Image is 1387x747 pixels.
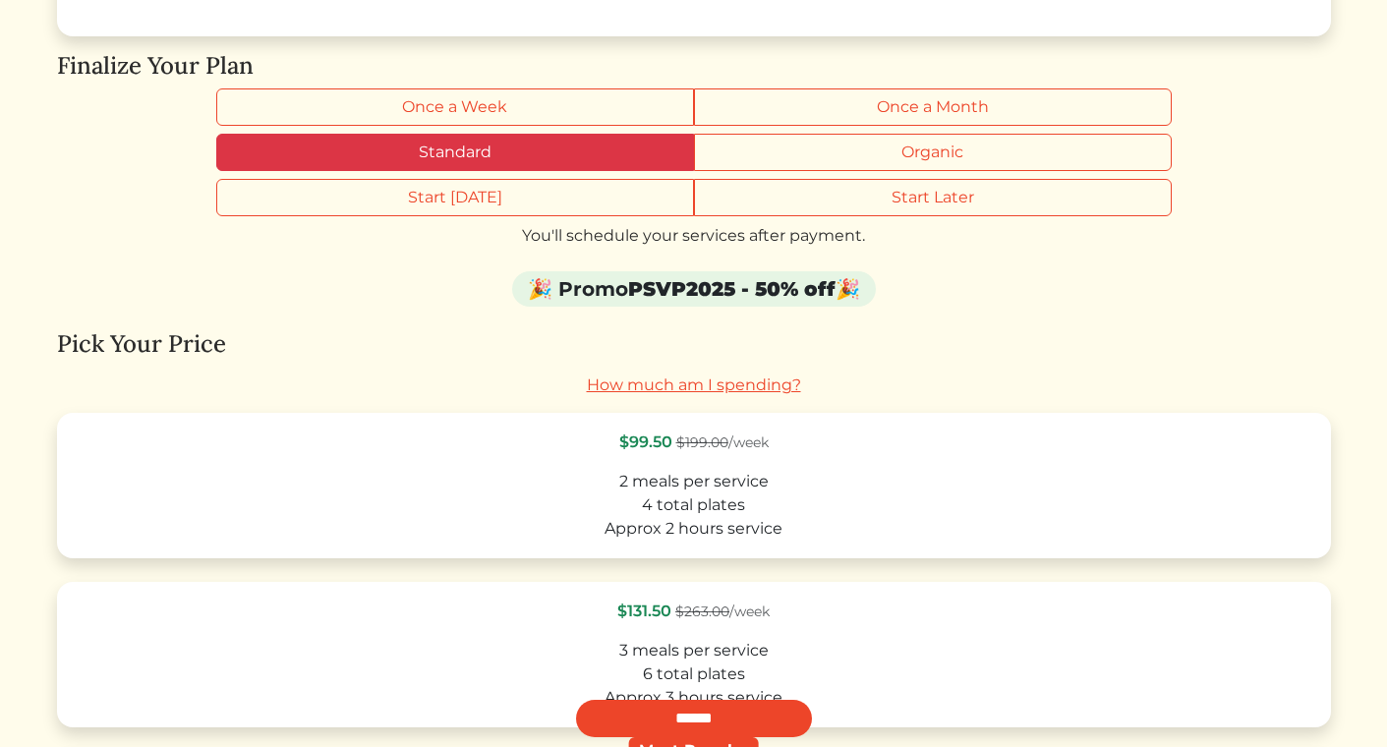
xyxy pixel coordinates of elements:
[587,375,801,394] a: How much am I spending?
[216,134,1172,171] div: Grocery type
[694,88,1172,126] label: Once a Month
[75,493,1313,517] div: 4 total plates
[57,224,1331,248] div: You'll schedule your services after payment.
[75,662,1313,686] div: 6 total plates
[619,432,672,451] span: $99.50
[512,271,876,307] div: 🎉 Promo 🎉
[694,134,1172,171] label: Organic
[216,134,694,171] label: Standard
[75,470,1313,493] div: 2 meals per service
[216,179,694,216] label: Start [DATE]
[75,686,1313,710] div: Approx 3 hours service
[216,179,1172,216] div: Start timing
[676,433,769,451] span: /week
[617,602,671,620] span: $131.50
[694,179,1172,216] label: Start Later
[216,88,694,126] label: Once a Week
[628,277,836,301] strong: PSVP2025 - 50% off
[75,639,1313,662] div: 3 meals per service
[676,433,728,451] s: $199.00
[675,603,729,620] s: $263.00
[57,52,1331,81] h4: Finalize Your Plan
[75,517,1313,541] div: Approx 2 hours service
[57,330,1331,359] h4: Pick Your Price
[675,603,770,620] span: /week
[216,88,1172,126] div: Billing frequency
